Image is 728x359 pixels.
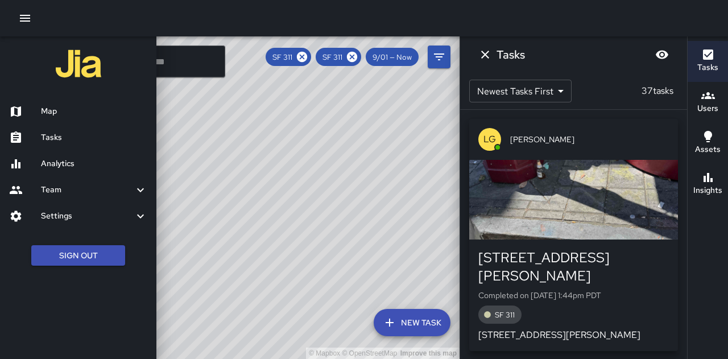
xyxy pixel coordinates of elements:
span: SF 311 [488,310,522,320]
p: LG [483,133,496,146]
div: [STREET_ADDRESS][PERSON_NAME] [478,249,669,285]
h6: Map [41,105,147,118]
p: [STREET_ADDRESS][PERSON_NAME] [478,328,669,342]
button: Sign Out [31,245,125,266]
p: Completed on [DATE] 1:44pm PDT [478,290,669,301]
h6: Settings [41,210,134,222]
h6: Team [41,184,134,196]
h6: Analytics [41,158,147,170]
h6: Insights [693,184,722,197]
span: [PERSON_NAME] [510,134,669,145]
button: Dismiss [474,43,497,66]
p: 37 tasks [637,84,678,98]
h6: Tasks [41,131,147,144]
button: New Task [374,309,450,336]
h6: Assets [695,143,721,156]
h6: Users [697,102,718,115]
h6: Tasks [697,61,718,74]
h6: Tasks [497,46,525,64]
div: Newest Tasks First [469,80,572,102]
button: Blur [651,43,673,66]
img: jia-logo [56,41,101,86]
